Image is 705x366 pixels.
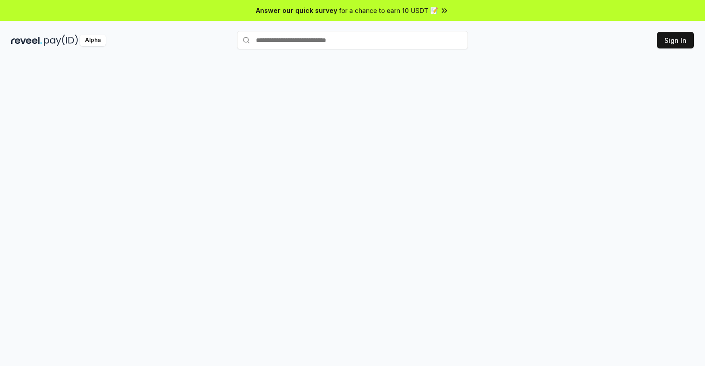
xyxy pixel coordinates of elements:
[339,6,438,15] span: for a chance to earn 10 USDT 📝
[256,6,337,15] span: Answer our quick survey
[44,35,78,46] img: pay_id
[657,32,694,48] button: Sign In
[80,35,106,46] div: Alpha
[11,35,42,46] img: reveel_dark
